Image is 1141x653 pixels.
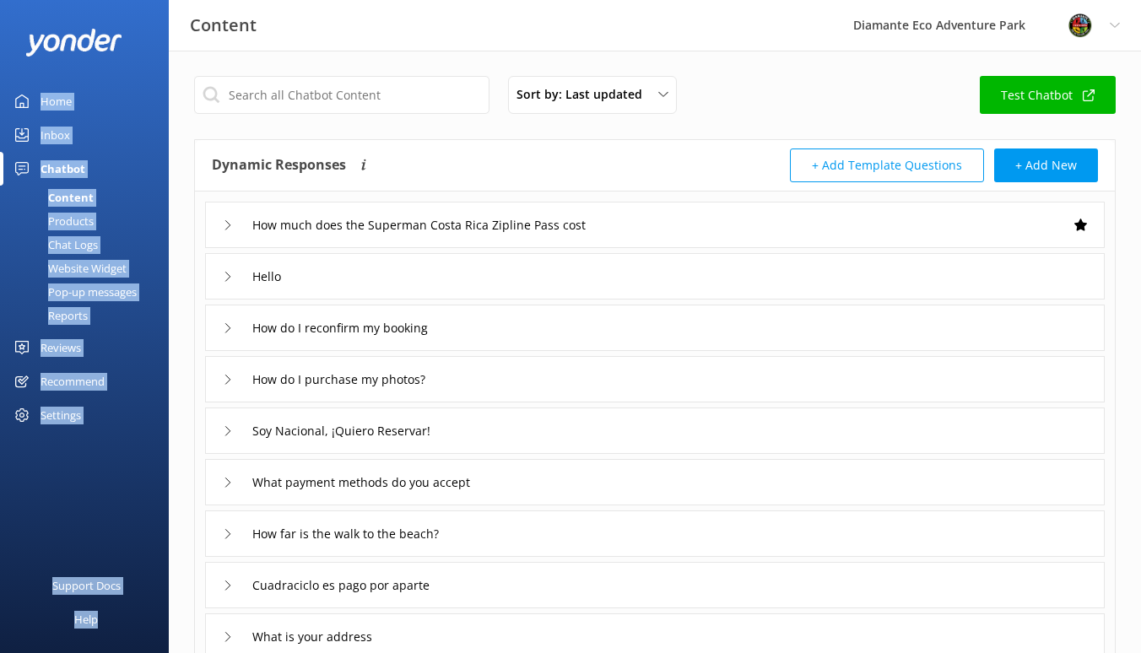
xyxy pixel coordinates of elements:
[516,85,652,104] span: Sort by: Last updated
[10,256,127,280] div: Website Widget
[212,148,346,182] h4: Dynamic Responses
[41,152,85,186] div: Chatbot
[980,76,1116,114] a: Test Chatbot
[74,602,98,636] div: Help
[10,209,169,233] a: Products
[790,148,984,182] button: + Add Template Questions
[10,233,169,256] a: Chat Logs
[10,256,169,280] a: Website Widget
[41,364,105,398] div: Recommend
[10,209,94,233] div: Products
[10,304,88,327] div: Reports
[10,186,94,209] div: Content
[10,280,169,304] a: Pop-up messages
[994,148,1098,182] button: + Add New
[194,76,489,114] input: Search all Chatbot Content
[41,118,70,152] div: Inbox
[190,12,257,39] h3: Content
[1068,13,1093,38] img: 831-1756915225.png
[25,29,122,57] img: yonder-white-logo.png
[41,331,81,364] div: Reviews
[52,569,121,602] div: Support Docs
[41,398,81,432] div: Settings
[41,84,72,118] div: Home
[10,186,169,209] a: Content
[10,280,137,304] div: Pop-up messages
[10,233,98,256] div: Chat Logs
[10,304,169,327] a: Reports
